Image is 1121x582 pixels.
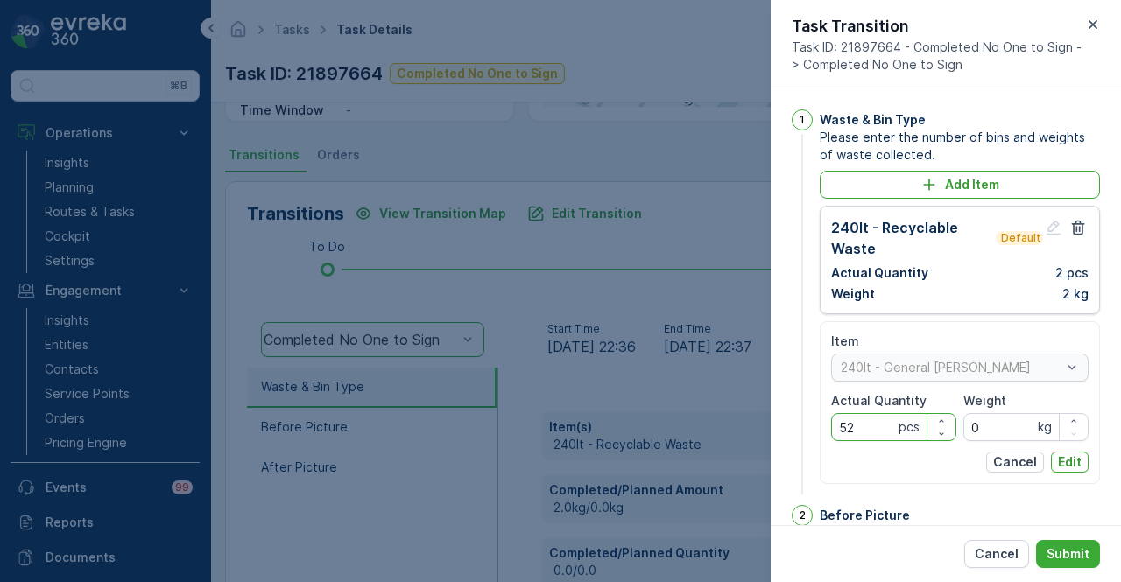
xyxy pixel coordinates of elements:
[1047,545,1089,563] p: Submit
[975,545,1019,563] p: Cancel
[1036,540,1100,568] button: Submit
[792,14,1082,39] p: Task Transition
[831,393,927,408] label: Actual Quantity
[820,171,1100,199] button: Add Item
[820,129,1100,164] span: Please enter the number of bins and weights of waste collected.
[1038,418,1052,436] p: kg
[820,111,926,129] p: Waste & Bin Type
[831,285,875,303] p: Weight
[831,264,928,282] p: Actual Quantity
[1055,264,1089,282] p: 2 pcs
[945,176,999,193] p: Add Item
[831,217,992,259] p: 240lt - Recyclable Waste
[1058,453,1082,471] p: Edit
[792,109,813,130] div: 1
[1062,285,1089,303] p: 2 kg
[1051,452,1089,473] button: Edit
[831,333,859,348] label: Item
[792,505,813,526] div: 2
[820,507,910,524] p: Before Picture
[963,393,1006,408] label: Weight
[964,540,1029,568] button: Cancel
[986,452,1044,473] button: Cancel
[999,231,1040,245] p: Default
[993,453,1037,471] p: Cancel
[792,39,1082,74] span: Task ID: 21897664 - Completed No One to Sign -> Completed No One to Sign
[820,524,1100,542] span: Please take before photo.
[899,418,920,436] p: pcs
